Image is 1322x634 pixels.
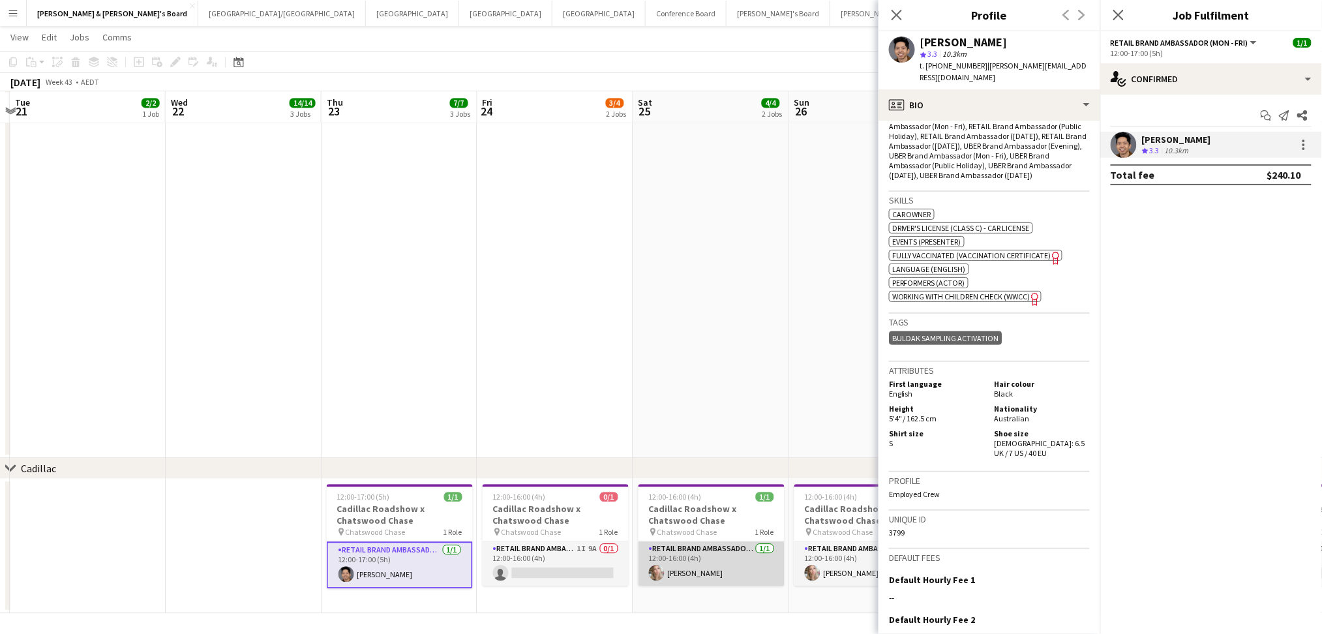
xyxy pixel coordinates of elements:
[1100,63,1322,95] div: Confirmed
[607,109,627,119] div: 2 Jobs
[65,29,95,46] a: Jobs
[10,31,29,43] span: View
[792,104,810,119] span: 26
[889,513,1090,525] h3: Unique ID
[995,429,1090,438] h5: Shoe size
[889,316,1090,328] h3: Tags
[638,97,653,108] span: Sat
[1162,145,1192,157] div: 10.3km
[443,527,462,537] span: 1 Role
[940,49,970,59] span: 10.3km
[889,489,1090,499] p: Employed Crew
[889,552,1090,564] h3: Default fees
[27,1,198,26] button: [PERSON_NAME] & [PERSON_NAME]'s Board
[1111,38,1259,48] button: RETAIL Brand Ambassador (Mon - Fri)
[920,61,1087,82] span: | [PERSON_NAME][EMAIL_ADDRESS][DOMAIN_NAME]
[198,1,366,26] button: [GEOGRAPHIC_DATA]/[GEOGRAPHIC_DATA]
[1142,134,1211,145] div: [PERSON_NAME]
[920,61,988,70] span: t. [PHONE_NUMBER]
[879,89,1100,121] div: Bio
[171,97,188,108] span: Wed
[483,503,629,526] h3: Cadillac Roadshow x Chatswood Chase
[794,484,940,586] app-job-card: 12:00-16:00 (4h)1/1Cadillac Roadshow x Chatswood Chase Chatswood Chase1 RoleRETAIL Brand Ambassad...
[638,541,785,586] app-card-role: RETAIL Brand Ambassador ([DATE])1/112:00-16:00 (4h)[PERSON_NAME]
[638,484,785,586] app-job-card: 12:00-16:00 (4h)1/1Cadillac Roadshow x Chatswood Chase Chatswood Chase1 RoleRETAIL Brand Ambassad...
[1111,38,1248,48] span: RETAIL Brand Ambassador (Mon - Fri)
[813,527,873,537] span: Chatswood Chase
[97,29,137,46] a: Comms
[290,98,316,108] span: 14/14
[649,492,702,502] span: 12:00-16:00 (4h)
[1293,38,1312,48] span: 1/1
[15,97,30,108] span: Tue
[325,104,343,119] span: 23
[1111,168,1155,181] div: Total fee
[889,414,937,423] span: 5'4" / 162.5 cm
[995,414,1030,423] span: Australian
[995,389,1014,399] span: Black
[638,503,785,526] h3: Cadillac Roadshow x Chatswood Chase
[920,37,1008,48] div: [PERSON_NAME]
[142,98,160,108] span: 2/2
[892,264,966,274] span: Language (English)
[1267,168,1301,181] div: $240.10
[70,31,89,43] span: Jobs
[889,614,976,626] h3: Default Hourly Fee 2
[327,97,343,108] span: Thu
[637,104,653,119] span: 25
[21,462,56,475] div: Cadillac
[928,49,938,59] span: 3.3
[43,77,76,87] span: Week 43
[42,31,57,43] span: Edit
[451,109,471,119] div: 3 Jobs
[762,98,780,108] span: 4/4
[502,527,562,537] span: Chatswood Chase
[483,484,629,586] div: 12:00-16:00 (4h)0/1Cadillac Roadshow x Chatswood Chase Chatswood Chase1 RoleRETAIL Brand Ambassad...
[889,528,1090,537] div: 3799
[459,1,552,26] button: [GEOGRAPHIC_DATA]
[892,292,1030,301] span: Working With Children Check (WWCC)
[1111,48,1312,58] div: 12:00-17:00 (5h)
[657,527,717,537] span: Chatswood Chase
[794,503,940,526] h3: Cadillac Roadshow x Chatswood Chase
[483,541,629,586] app-card-role: RETAIL Brand Ambassador (Mon - Fri)1I9A0/112:00-16:00 (4h)
[142,109,159,119] div: 1 Job
[552,1,646,26] button: [GEOGRAPHIC_DATA]
[892,209,931,219] span: Car Owner
[889,574,976,586] h3: Default Hourly Fee 1
[755,527,774,537] span: 1 Role
[995,438,1085,458] span: [DEMOGRAPHIC_DATA]: 6.5 UK / 7 US / 40 EU
[606,98,624,108] span: 3/4
[889,438,893,448] span: S
[889,404,984,414] h5: Height
[892,278,965,288] span: Performers (Actor)
[889,389,913,399] span: English
[290,109,315,119] div: 3 Jobs
[483,97,493,108] span: Fri
[337,492,390,502] span: 12:00-17:00 (5h)
[37,29,62,46] a: Edit
[327,484,473,588] app-job-card: 12:00-17:00 (5h)1/1Cadillac Roadshow x Chatswood Chase Chatswood Chase1 RoleRETAIL Brand Ambassad...
[366,1,459,26] button: [GEOGRAPHIC_DATA]
[830,1,997,26] button: [PERSON_NAME] & [PERSON_NAME]'s Board
[13,104,30,119] span: 21
[450,98,468,108] span: 7/7
[889,365,1090,376] h3: Attributes
[892,237,961,247] span: Events (Presenter)
[599,527,618,537] span: 1 Role
[169,104,188,119] span: 22
[995,404,1090,414] h5: Nationality
[5,29,34,46] a: View
[327,503,473,526] h3: Cadillac Roadshow x Chatswood Chase
[327,541,473,588] app-card-role: RETAIL Brand Ambassador (Mon - Fri)1/112:00-17:00 (5h)[PERSON_NAME]
[889,429,984,438] h5: Shirt size
[995,379,1090,389] h5: Hair colour
[81,77,99,87] div: AEDT
[1100,7,1322,23] h3: Job Fulfilment
[10,76,40,89] div: [DATE]
[102,31,132,43] span: Comms
[892,250,1051,260] span: Fully Vaccinated (Vaccination Certificate)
